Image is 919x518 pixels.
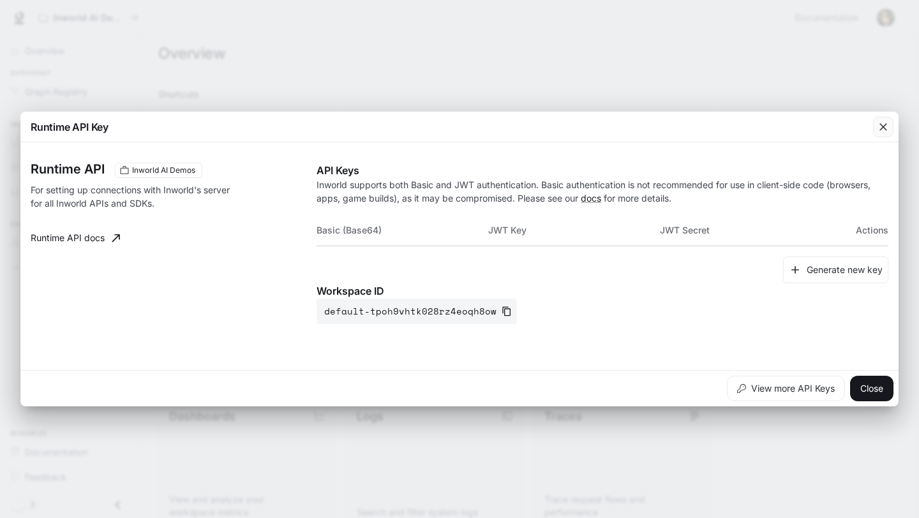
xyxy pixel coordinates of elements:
[317,163,888,178] p: API Keys
[317,283,888,299] p: Workspace ID
[727,376,845,401] button: View more API Keys
[127,165,200,176] span: Inworld AI Demos
[783,256,888,284] button: Generate new key
[317,178,888,205] p: Inworld supports both Basic and JWT authentication. Basic authentication is not recommended for u...
[115,163,202,178] div: These keys will apply to your current workspace only
[488,215,660,246] th: JWT Key
[31,163,105,175] h3: Runtime API
[831,215,888,246] th: Actions
[581,193,601,204] a: docs
[317,215,488,246] th: Basic (Base64)
[850,376,893,401] button: Close
[31,119,108,135] p: Runtime API Key
[31,183,237,210] p: For setting up connections with Inworld's server for all Inworld APIs and SDKs.
[26,225,125,251] a: Runtime API docs
[317,299,517,324] button: default-tpoh9vhtk028rz4eoqh8ow
[660,215,832,246] th: JWT Secret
